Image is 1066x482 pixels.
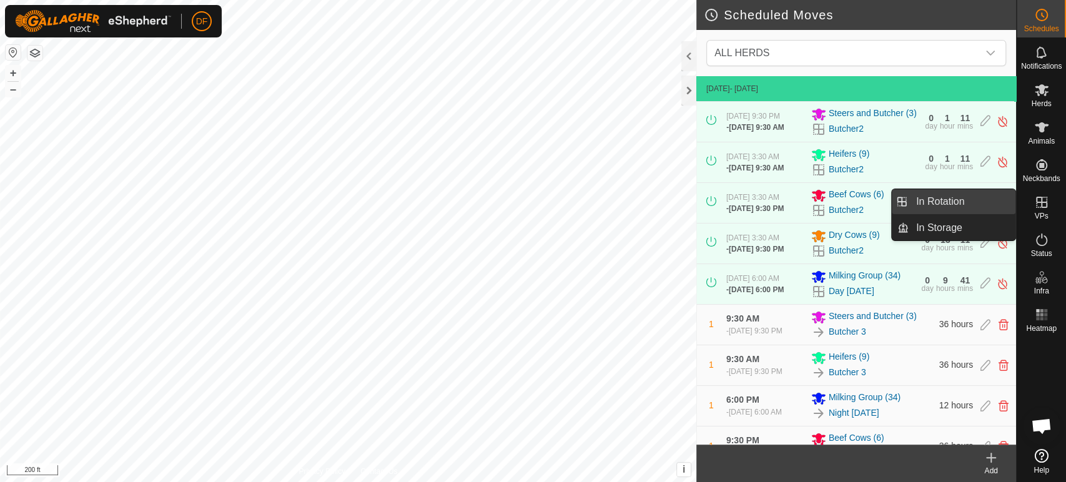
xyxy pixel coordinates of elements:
span: 36 hours [939,441,973,451]
div: day [921,244,933,252]
button: + [6,66,21,81]
a: Butcher2 [829,163,864,176]
li: In Rotation [892,189,1015,214]
div: mins [957,244,973,252]
button: i [677,463,691,476]
span: 36 hours [939,360,973,370]
div: - [726,406,782,418]
div: 0 [929,154,934,163]
div: 1 [945,114,950,122]
div: 11 [960,154,970,163]
img: Turn off schedule move [997,155,1009,169]
span: Status [1030,250,1052,257]
span: Animals [1028,137,1055,145]
div: mins [957,163,973,170]
span: [DATE] 6:00 AM [726,274,779,283]
span: Help [1034,466,1049,474]
span: [DATE] 9:30 PM [729,245,784,253]
button: Map Layers [27,46,42,61]
div: - [726,325,782,337]
div: day [925,122,937,130]
span: [DATE] 3:30 AM [726,193,779,202]
img: Gallagher Logo [15,10,171,32]
img: To [811,406,826,421]
a: In Rotation [909,189,1015,214]
div: - [726,243,784,255]
span: Heifers (9) [829,350,869,365]
span: i [683,464,685,475]
div: - [726,366,782,377]
span: [DATE] 9:30 PM [729,327,782,335]
button: Reset Map [6,45,21,60]
div: hours [936,285,955,292]
span: [DATE] 9:30 PM [729,367,782,376]
span: Beef Cows (6) [829,431,884,446]
span: In Rotation [916,194,964,209]
span: [DATE] 9:30 AM [729,164,784,172]
img: To [811,365,826,380]
a: Contact Us [360,466,397,477]
span: DF [196,15,208,28]
li: In Storage [892,215,1015,240]
span: [DATE] 6:00 PM [729,285,784,294]
span: Milking Group (34) [829,391,901,406]
h2: Scheduled Moves [704,7,1016,22]
a: Night [DATE] [829,406,879,420]
div: dropdown trigger [978,41,1003,66]
span: Beef Cows (6) [829,188,884,203]
div: 0 [925,276,930,285]
span: [DATE] 9:30 PM [726,112,780,120]
img: Turn off schedule move [997,277,1009,290]
button: – [6,82,21,97]
div: hours [936,244,955,252]
div: day [921,285,933,292]
div: mins [957,285,973,292]
div: 0 [929,114,934,122]
span: [DATE] 9:30 AM [729,123,784,132]
span: Schedules [1024,25,1059,32]
div: hour [940,122,955,130]
span: Heatmap [1026,325,1057,332]
span: VPs [1034,212,1048,220]
div: Open chat [1023,407,1060,445]
div: 1 [945,154,950,163]
img: Turn off schedule move [997,115,1009,128]
span: 9:30 AM [726,313,759,323]
a: Butcher2 [829,244,864,257]
img: Turn off schedule move [997,237,1009,250]
span: Infra [1034,287,1049,295]
span: Milking Group (34) [829,269,901,284]
div: hour [940,163,955,170]
span: 12 hours [939,400,973,410]
a: Butcher2 [829,122,864,135]
span: Neckbands [1022,175,1060,182]
span: Heifers (9) [829,147,869,162]
span: 36 hours [939,319,973,329]
span: [DATE] 9:30 PM [729,204,784,213]
a: Butcher 3 [829,325,866,338]
div: 41 [960,276,970,285]
span: 1 [709,400,714,410]
span: 1 [709,319,714,329]
span: Herds [1031,100,1051,107]
div: mins [957,122,973,130]
span: 9:30 PM [726,435,759,445]
img: To [811,325,826,340]
span: Notifications [1021,62,1062,70]
span: [DATE] [706,84,730,93]
div: - [726,122,784,133]
div: 9 [943,276,948,285]
div: 11 [960,114,970,122]
a: Help [1017,444,1066,479]
span: ALL HERDS [709,41,978,66]
a: Day [DATE] [829,285,874,298]
div: day [925,163,937,170]
span: ALL HERDS [714,47,769,58]
span: 1 [709,360,714,370]
a: In Storage [909,215,1015,240]
div: - [726,203,784,214]
span: [DATE] 3:30 AM [726,234,779,242]
span: - [DATE] [730,84,758,93]
span: 1 [709,441,714,451]
div: - [726,162,784,174]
